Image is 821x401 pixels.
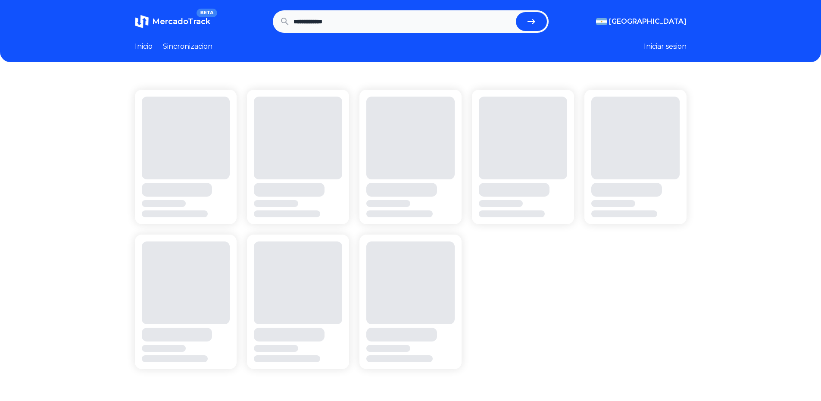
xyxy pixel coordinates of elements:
[135,15,149,28] img: MercadoTrack
[163,41,212,52] a: Sincronizacion
[596,18,607,25] img: Argentina
[596,16,687,27] button: [GEOGRAPHIC_DATA]
[644,41,687,52] button: Iniciar sesion
[609,16,687,27] span: [GEOGRAPHIC_DATA]
[135,15,210,28] a: MercadoTrackBETA
[152,17,210,26] span: MercadoTrack
[197,9,217,17] span: BETA
[135,41,153,52] a: Inicio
